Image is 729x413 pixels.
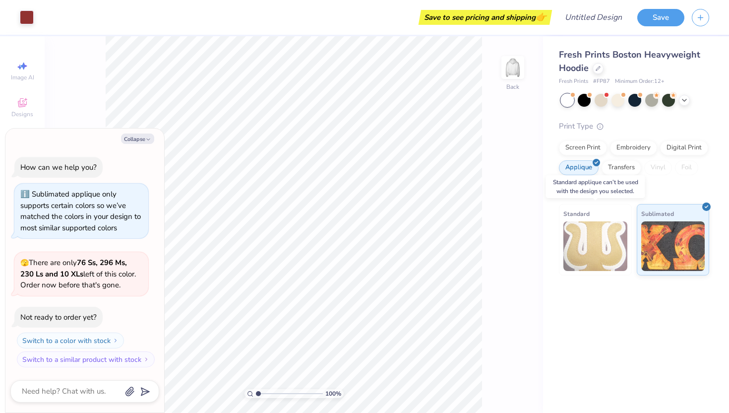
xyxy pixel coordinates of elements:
span: 100 % [325,389,341,398]
div: Sublimated applique only supports certain colors so we’ve matched the colors in your design to mo... [20,189,141,233]
div: Standard applique can’t be used with the design you selected. [546,175,645,198]
img: Switch to a color with stock [113,338,119,344]
img: Back [503,58,523,77]
img: Sublimated [641,221,705,271]
div: Print Type [559,121,709,132]
div: Applique [559,160,599,175]
div: Foil [675,160,698,175]
div: Vinyl [644,160,672,175]
span: # FP87 [593,77,610,86]
div: Digital Print [660,140,708,155]
div: Transfers [602,160,641,175]
img: Switch to a similar product with stock [143,356,149,362]
div: Not ready to order yet? [20,312,97,322]
input: Untitled Design [557,7,630,27]
div: Screen Print [559,140,607,155]
button: Switch to a similar product with stock [17,351,155,367]
div: How can we help you? [20,162,97,172]
button: Switch to a color with stock [17,333,124,348]
button: Collapse [121,134,154,144]
span: There are only left of this color. Order now before that's gone. [20,258,136,290]
span: Fresh Prints Boston Heavyweight Hoodie [559,49,700,74]
span: Image AI [11,73,34,81]
span: Minimum Order: 12 + [615,77,665,86]
span: 👉 [536,11,547,23]
strong: 76 Ss, 296 Ms, 230 Ls and 10 XLs [20,258,127,279]
span: Fresh Prints [559,77,588,86]
div: Back [506,82,519,91]
img: Standard [563,221,627,271]
div: Embroidery [610,140,657,155]
span: Standard [563,208,590,219]
div: Save to see pricing and shipping [421,10,549,25]
span: Designs [11,110,33,118]
button: Save [637,9,684,26]
span: 🫣 [20,258,29,268]
span: Sublimated [641,208,674,219]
